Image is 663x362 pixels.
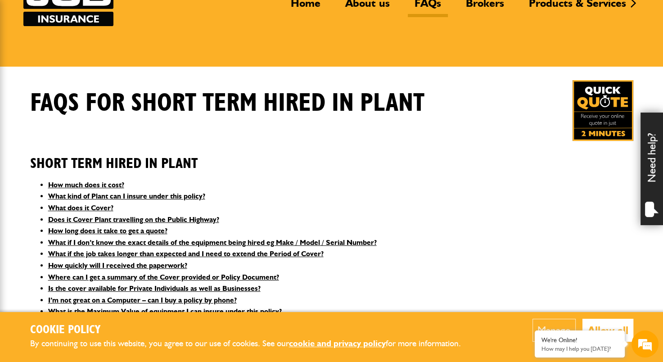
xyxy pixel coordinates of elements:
a: Is the cover available for Private Individuals as well as Businesses? [48,284,261,293]
input: Enter your phone number [12,136,164,156]
p: By continuing to use this website, you agree to our use of cookies. See our for more information. [30,337,476,351]
input: Enter your email address [12,110,164,130]
button: Allow all [582,319,633,342]
a: Where can I get a summary of the Cover provided or Policy Document? [48,273,279,281]
div: We're Online! [541,336,618,344]
a: cookie and privacy policy [289,338,386,348]
a: What does it Cover? [48,204,113,212]
a: How much does it cost? [48,181,124,189]
a: Get your insurance quote in just 2-minutes [573,80,633,141]
div: Chat with us now [47,50,151,62]
textarea: Type your message and hit 'Enter' [12,163,164,270]
a: What kind of Plant can I insure under this policy? [48,192,205,200]
a: What is the Maximum Value of equipment I can insure under this policy? [48,307,282,316]
input: Enter your last name [12,83,164,103]
a: I’m not great on a Computer – can I buy a policy by phone? [48,296,237,304]
a: How long does it take to get a quote? [48,226,167,235]
h2: Short Term Hired In Plant [30,141,633,172]
em: Start Chat [122,277,163,290]
a: What if I don’t know the exact details of the equipment being hired eg Make / Model / Serial Number? [48,238,377,247]
h2: Cookie Policy [30,323,476,337]
img: d_20077148190_company_1631870298795_20077148190 [15,50,38,63]
a: How quickly will I received the paperwork? [48,261,187,270]
a: Does it Cover Plant travelling on the Public Highway? [48,215,219,224]
div: Minimize live chat window [148,5,169,26]
button: Manage [532,319,576,342]
img: Quick Quote [573,80,633,141]
div: Need help? [640,113,663,225]
h1: FAQS for Short Term Hired In Plant [30,88,424,118]
a: What if the job takes longer than expected and I need to extend the Period of Cover? [48,249,324,258]
p: How may I help you today? [541,345,618,352]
